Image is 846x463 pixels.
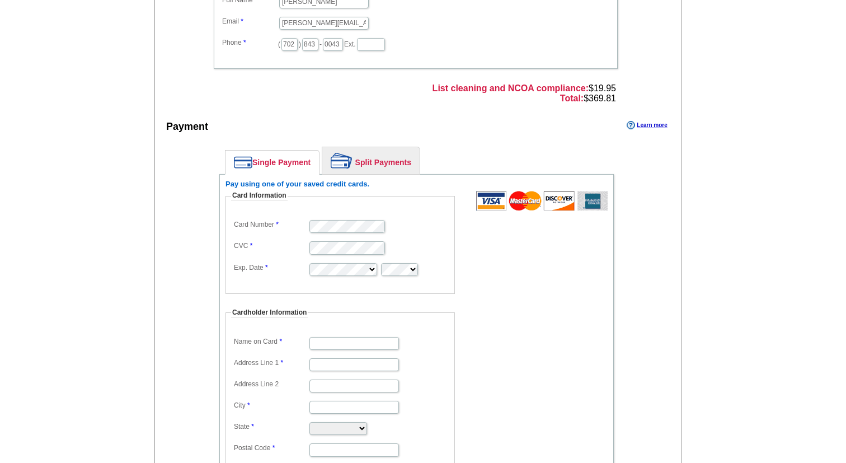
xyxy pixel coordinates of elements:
label: Name on Card [234,337,308,347]
label: CVC [234,241,308,251]
label: City [234,401,308,410]
label: Exp. Date [234,263,308,273]
label: Card Number [234,220,308,230]
span: $19.95 $369.81 [433,83,616,104]
a: Split Payments [322,147,420,174]
strong: Total: [560,93,584,103]
div: Payment [166,120,208,134]
legend: Card Information [231,191,288,201]
h6: Pay using one of your saved credit cards. [225,180,608,188]
label: State [234,422,308,432]
iframe: LiveChat chat widget [622,203,846,463]
label: Postal Code [234,443,308,453]
strong: List cleaning and NCOA compliance: [433,83,589,93]
img: split-payment.png [331,153,352,169]
label: Email [222,17,278,26]
img: single-payment.png [234,156,252,169]
label: Address Line 2 [234,380,308,389]
img: acceptedCards.gif [476,191,608,211]
label: Address Line 1 [234,358,308,368]
legend: Cardholder Information [231,308,308,318]
a: Single Payment [225,151,319,174]
dd: ( ) - Ext. [219,35,612,52]
a: Learn more [627,121,667,130]
label: Phone [222,38,278,48]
